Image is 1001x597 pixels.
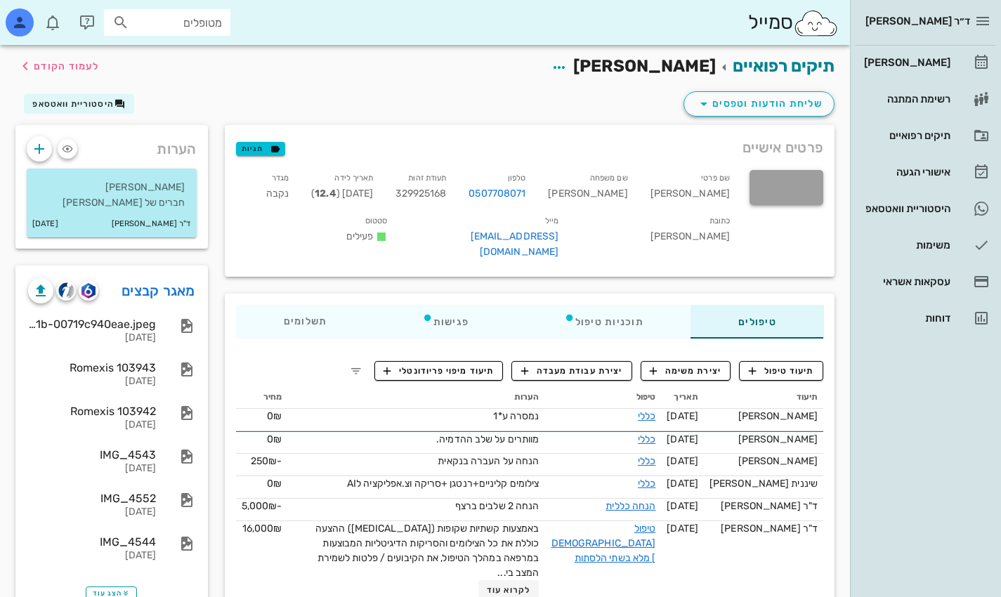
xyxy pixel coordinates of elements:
small: ד"ר [PERSON_NAME] [112,216,191,232]
span: -5,000₪ [242,500,282,512]
th: הערות [287,386,544,409]
strong: 12.4 [315,188,336,199]
span: לעמוד הקודם [34,60,99,72]
span: תגיות [242,143,278,155]
a: דוחות [856,301,995,335]
div: תיקים רפואיים [861,130,950,141]
div: [PERSON_NAME] [537,167,639,210]
div: דוחות [861,313,950,324]
a: כללי [638,455,655,467]
div: רשימת המתנה [861,93,950,105]
div: היסטוריית וואטסאפ [861,203,950,214]
button: תגיות [236,142,285,156]
span: 0₪ [267,433,282,445]
div: IMG_4543 [28,448,156,461]
a: תיקים רפואיים [856,119,995,152]
small: כתובת [709,216,731,225]
small: [DATE] [32,216,58,232]
div: [PERSON_NAME] [709,454,818,468]
th: מחיר [236,386,288,409]
a: 0507708071 [469,186,525,202]
div: סמייל [748,8,839,38]
p: [PERSON_NAME] חברים של [PERSON_NAME] [38,180,185,211]
div: Romexis 103942 [28,405,156,418]
a: הנחה כללית [606,500,655,512]
span: הנחה על העברה בנקאית [438,455,539,467]
span: [DATE] [667,500,698,512]
span: תיעוד מיפוי פריודונטלי [384,365,494,377]
span: היסטוריית וואטסאפ [32,99,114,109]
div: הערות [15,125,208,166]
span: 329925168 [395,188,446,199]
img: cliniview logo [58,282,74,298]
a: כללי [638,433,655,445]
div: [DATE] [28,463,156,475]
span: הנחה 2 שלבים ברצף [455,500,539,512]
button: שליחת הודעות וטפסים [683,91,835,117]
span: צילומים קליניים+רנטגן +סריקה וצ.אפליקציה לAI [347,478,539,490]
div: ד"ר [PERSON_NAME] [709,499,818,513]
small: שם משפחה [590,173,628,183]
small: מייל [545,216,558,225]
div: נקבה [228,167,301,210]
button: romexis logo [79,281,98,301]
a: תיקים רפואיים [733,56,835,76]
span: [PERSON_NAME] [650,230,730,242]
small: טלפון [508,173,526,183]
div: אישורי הגעה [861,166,950,178]
button: יצירת עבודת מעבדה [511,361,632,381]
img: romexis logo [81,283,95,298]
span: באמצעות קשתיות שקופות ([MEDICAL_DATA]) ההצעה כוללת את כל הצילומים והסריקות הדיגיטליות המבוצעות במ... [315,523,539,579]
img: SmileCloud logo [793,9,839,37]
a: משימות [856,228,995,262]
button: יצירת משימה [641,361,731,381]
a: [EMAIL_ADDRESS][DOMAIN_NAME] [471,230,559,258]
a: כללי [638,410,655,422]
span: 0₪ [267,410,282,422]
div: [DATE] [28,550,156,562]
a: כללי [638,478,655,490]
small: תאריך לידה [334,173,373,183]
div: משימות [861,240,950,251]
div: טיפולים [691,305,823,339]
span: יצירת משימה [650,365,721,377]
span: [DATE] [667,433,698,445]
small: סטטוס [365,216,388,225]
div: IMG_4552 [28,492,156,505]
small: תעודת זהות [408,173,446,183]
button: cliniview logo [56,281,76,301]
span: [DATE] [667,410,698,422]
span: [DATE] [667,523,698,534]
span: [PERSON_NAME] [573,56,716,76]
a: אישורי הגעה [856,155,995,189]
a: טיפול [DEMOGRAPHIC_DATA] מלא בשתי הלסתות [551,523,656,564]
div: [PERSON_NAME] [709,409,818,424]
div: עסקאות אשראי [861,276,950,287]
span: [DATE] [667,478,698,490]
span: פרטים אישיים [742,136,823,159]
div: [DATE] [28,419,156,431]
div: [DATE] [28,332,156,344]
div: [DATE] [28,506,156,518]
small: מגדר [272,173,289,183]
div: שיננית [PERSON_NAME] [709,476,818,491]
span: תשלומים [283,317,327,327]
div: ד"ר [PERSON_NAME] [709,521,818,536]
span: -250₪ [251,455,282,467]
th: תאריך [661,386,704,409]
a: [PERSON_NAME] [856,46,995,79]
span: יצירת עבודת מעבדה [521,365,622,377]
span: לקרוא עוד [487,585,530,595]
span: ד״ר [PERSON_NAME] [865,15,970,27]
span: 0₪ [267,478,282,490]
span: פעילים [346,230,374,242]
span: תיעוד טיפול [749,365,814,377]
button: היסטוריית וואטסאפ [24,94,134,114]
span: 16,000₪ [242,523,282,534]
div: [DATE] [28,376,156,388]
div: תוכניות טיפול [516,305,691,339]
div: Romexis 103943 [28,361,156,374]
div: פגישות [374,305,516,339]
button: לעמוד הקודם [17,53,99,79]
span: נמסרה ע*1 [493,410,539,422]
